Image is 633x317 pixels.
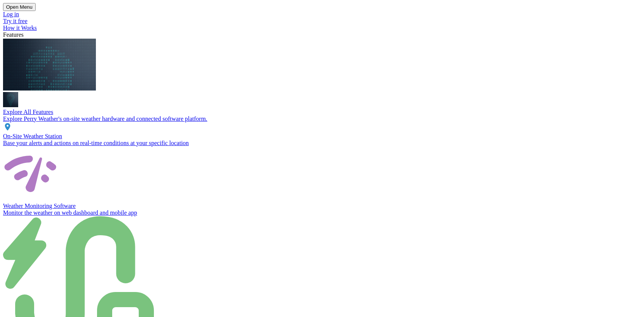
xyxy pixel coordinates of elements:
span: Features [3,31,24,38]
a: Try it free [3,18,27,24]
img: software-icon.svg [3,147,58,201]
a: Weather Monitoring Software Monitor the weather on web dashboard and mobile app [3,147,630,216]
div: On-Site Weather Station [3,133,630,140]
a: perry weather location On-Site Weather Station Base your alerts and actions on real-time conditio... [3,122,630,147]
img: perry weather location [3,122,12,131]
span: Open Menu [6,4,33,10]
a: How it Works [3,25,37,31]
a: Explore All Features Explore Perry Weather's on-site weather hardware and connected software plat... [3,38,630,122]
div: Explore All Features [3,109,630,116]
div: Explore Perry Weather's on-site weather hardware and connected software platform. [3,116,630,122]
div: Base your alerts and actions on real-time conditions at your specific location [3,140,630,147]
div: Monitor the weather on web dashboard and mobile app [3,209,630,216]
div: Weather Monitoring Software [3,203,630,209]
button: Open Menu [3,3,36,11]
a: Log in [3,11,19,17]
